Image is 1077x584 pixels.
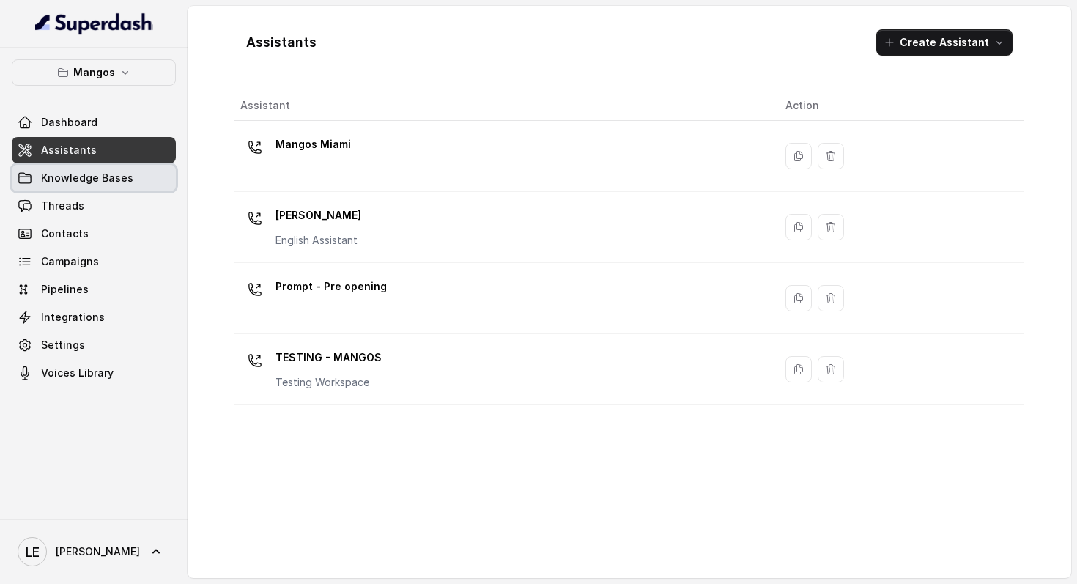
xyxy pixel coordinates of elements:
[12,332,176,358] a: Settings
[56,544,140,559] span: [PERSON_NAME]
[12,276,176,303] a: Pipelines
[41,366,114,380] span: Voices Library
[275,275,387,298] p: Prompt - Pre opening
[12,531,176,572] a: [PERSON_NAME]
[12,137,176,163] a: Assistants
[275,375,382,390] p: Testing Workspace
[12,304,176,330] a: Integrations
[12,109,176,136] a: Dashboard
[35,12,153,35] img: light.svg
[876,29,1013,56] button: Create Assistant
[41,310,105,325] span: Integrations
[12,221,176,247] a: Contacts
[41,338,85,352] span: Settings
[41,171,133,185] span: Knowledge Bases
[41,199,84,213] span: Threads
[12,193,176,219] a: Threads
[41,226,89,241] span: Contacts
[12,248,176,275] a: Campaigns
[12,165,176,191] a: Knowledge Bases
[41,282,89,297] span: Pipelines
[41,143,97,158] span: Assistants
[275,133,351,156] p: Mangos Miami
[73,64,115,81] p: Mangos
[26,544,40,560] text: LE
[275,346,382,369] p: TESTING - MANGOS
[774,91,1024,121] th: Action
[12,360,176,386] a: Voices Library
[41,254,99,269] span: Campaigns
[275,233,361,248] p: English Assistant
[234,91,774,121] th: Assistant
[41,115,97,130] span: Dashboard
[275,204,361,227] p: [PERSON_NAME]
[12,59,176,86] button: Mangos
[246,31,317,54] h1: Assistants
